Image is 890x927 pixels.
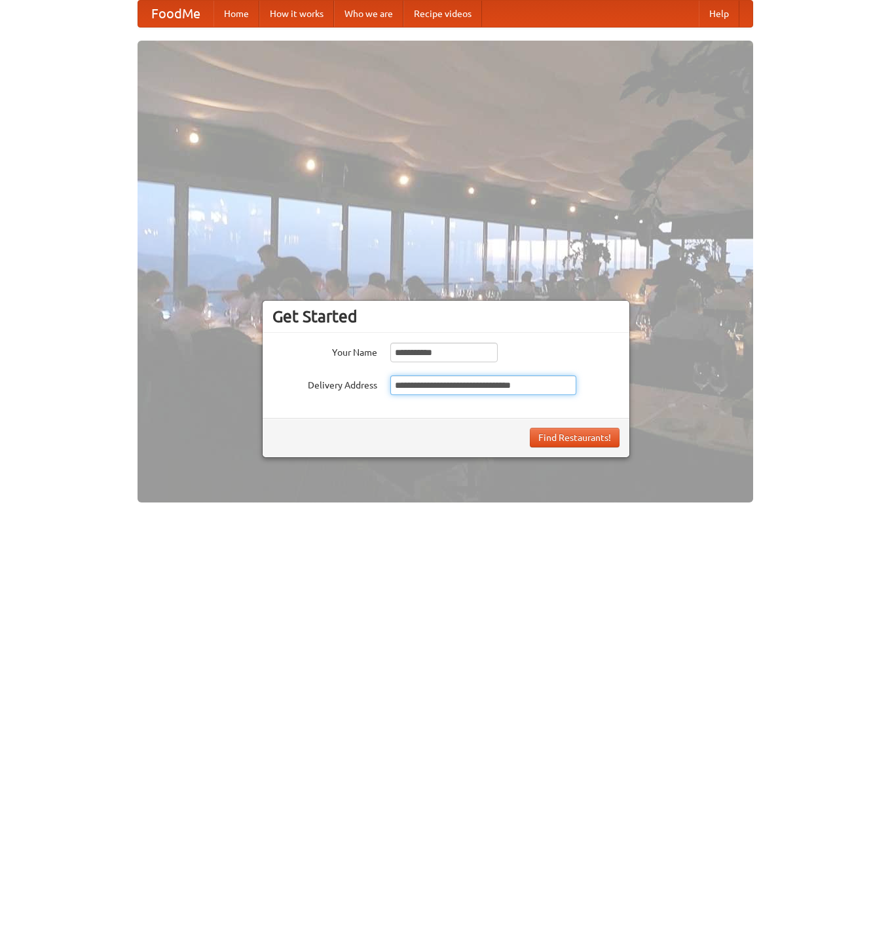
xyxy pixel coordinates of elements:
label: Delivery Address [272,375,377,392]
h3: Get Started [272,307,620,326]
a: How it works [259,1,334,27]
a: Who we are [334,1,403,27]
button: Find Restaurants! [530,428,620,447]
a: Recipe videos [403,1,482,27]
label: Your Name [272,343,377,359]
a: Help [699,1,739,27]
a: FoodMe [138,1,213,27]
a: Home [213,1,259,27]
